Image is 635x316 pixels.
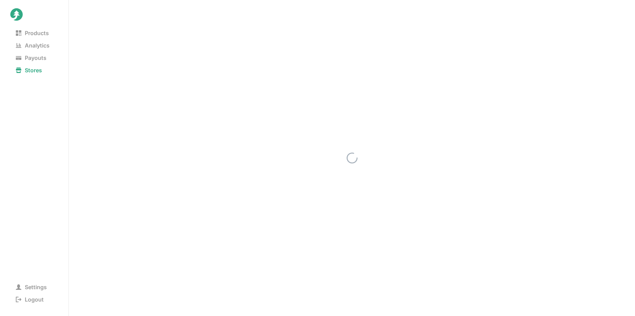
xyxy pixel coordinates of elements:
span: Logout [10,295,49,304]
span: Products [10,28,54,38]
span: Settings [10,282,52,292]
span: Stores [10,65,47,75]
span: Analytics [10,41,55,50]
span: Payouts [10,53,52,63]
